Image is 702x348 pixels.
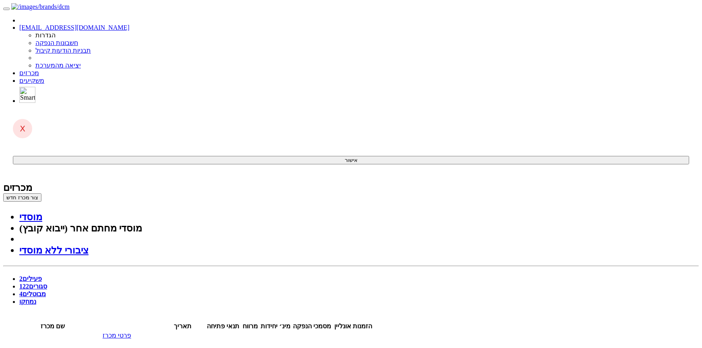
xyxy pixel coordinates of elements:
[241,322,259,330] th: מרווח : activate to sort column ascending
[19,275,42,282] a: פעילים
[292,322,332,330] th: מסמכי הנפקה : activate to sort column ascending
[19,283,29,290] span: 122
[333,322,373,330] th: הזמנות אונליין : activate to sort column ascending
[11,3,70,10] img: /images/brands/dcm
[206,322,241,330] th: תנאי פתיחה : activate to sort column ascending
[20,124,25,133] span: X
[19,291,46,297] a: מבוטלים
[4,322,101,330] th: שם מכרז : activate to sort column ascending
[19,275,23,282] span: 2
[259,322,291,330] th: מינ׳ יחידות : activate to sort column ascending
[35,47,91,54] a: תבניות הודעות קיבול
[19,298,36,305] a: נמחקו
[19,77,44,84] a: משקיעים
[19,212,42,222] a: מוסדי
[3,182,699,193] div: מכרזים
[35,62,81,69] a: יציאה מהמערכת
[19,223,142,233] a: מוסדי מחתם אחר (ייבוא קובץ)
[19,70,39,76] a: מכרזים
[35,31,699,39] li: הגדרות
[35,39,78,46] a: חשבונות הנפקה
[13,156,689,164] button: אישור
[19,87,35,103] img: SmartBull Logo
[3,193,41,202] button: צור מכרז חדש
[19,245,89,256] a: ציבורי ללא מוסדי
[161,322,205,330] th: תאריך : activate to sort column ascending
[19,24,130,31] a: [EMAIL_ADDRESS][DOMAIN_NAME]
[19,291,23,297] span: 4
[19,283,47,290] a: סגורים
[103,332,131,339] a: פרטי מכרז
